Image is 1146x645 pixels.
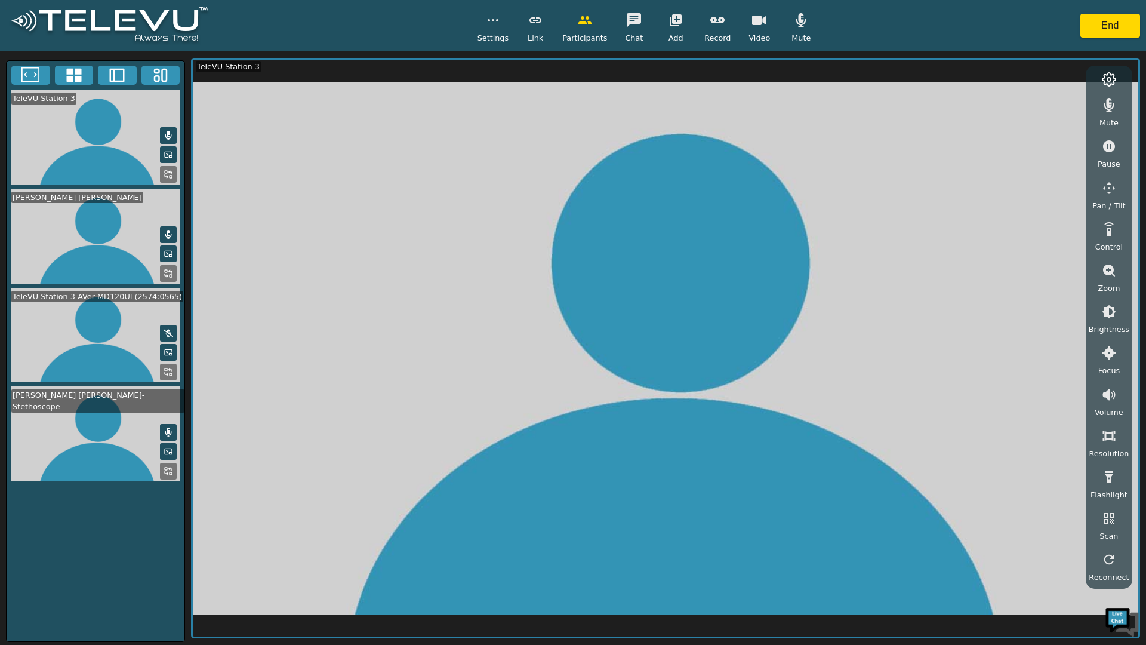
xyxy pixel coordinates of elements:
[98,66,137,85] button: Two Window Medium
[11,291,183,302] div: TeleVU Station 3-AVer MD120UI (2574:0565)
[1099,117,1119,128] span: Mute
[748,32,770,44] span: Video
[1080,14,1140,38] button: End
[160,146,177,163] button: Picture in Picture
[1098,282,1120,294] span: Zoom
[1098,158,1120,170] span: Pause
[1095,407,1123,418] span: Volume
[791,32,811,44] span: Mute
[11,192,143,203] div: [PERSON_NAME] [PERSON_NAME]
[11,389,184,412] div: [PERSON_NAME] [PERSON_NAME]-Stethoscope
[160,443,177,460] button: Picture in Picture
[562,32,607,44] span: Participants
[196,61,261,72] div: TeleVU Station 3
[1089,572,1129,583] span: Reconnect
[160,364,177,380] button: Replace Feed
[55,66,94,85] button: 4x4
[6,4,213,48] img: logoWhite.png
[20,56,50,85] img: d_736959983_company_1615157101543_736959983
[62,63,201,78] div: Chat with us now
[160,245,177,262] button: Picture in Picture
[1104,603,1140,639] img: Chat Widget
[704,32,731,44] span: Record
[160,127,177,144] button: Mute
[160,463,177,480] button: Replace Feed
[1090,489,1127,500] span: Flashlight
[1099,530,1118,542] span: Scan
[1089,324,1129,335] span: Brightness
[69,150,165,271] span: We're online!
[160,344,177,361] button: Picture in Picture
[160,166,177,183] button: Replace Feed
[160,424,177,441] button: Mute
[1098,365,1120,376] span: Focus
[160,325,177,342] button: Mute
[1089,448,1129,459] span: Resolution
[160,265,177,282] button: Replace Feed
[1095,241,1123,253] span: Control
[141,66,180,85] button: Three Window Medium
[668,32,683,44] span: Add
[11,93,76,104] div: TeleVU Station 3
[196,6,224,35] div: Minimize live chat window
[478,32,509,44] span: Settings
[11,66,50,85] button: Fullscreen
[625,32,643,44] span: Chat
[1092,200,1125,211] span: Pan / Tilt
[528,32,543,44] span: Link
[6,326,227,368] textarea: Type your message and hit 'Enter'
[160,226,177,243] button: Mute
